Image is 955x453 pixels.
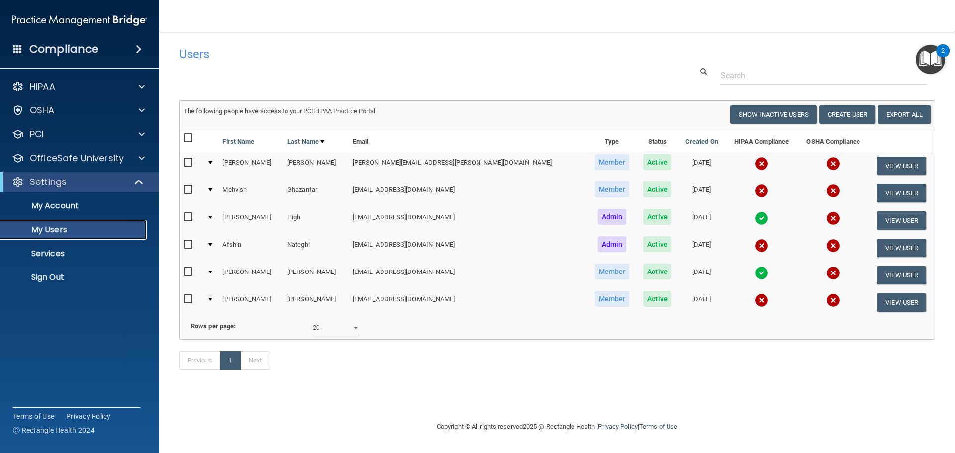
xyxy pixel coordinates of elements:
p: Sign Out [6,272,142,282]
button: Open Resource Center, 2 new notifications [916,45,945,74]
span: Active [643,291,671,307]
img: cross.ca9f0e7f.svg [826,211,840,225]
img: tick.e7d51cea.svg [755,211,768,225]
div: 2 [941,51,945,64]
img: cross.ca9f0e7f.svg [826,184,840,198]
td: [DATE] [678,234,725,262]
span: Active [643,236,671,252]
img: cross.ca9f0e7f.svg [826,293,840,307]
a: HIPAA [12,81,145,92]
a: Created On [685,136,718,148]
td: [PERSON_NAME] [218,262,284,289]
span: Member [595,181,630,197]
img: cross.ca9f0e7f.svg [755,184,768,198]
a: Settings [12,176,144,188]
td: [DATE] [678,289,725,316]
td: [PERSON_NAME] [218,289,284,316]
td: [PERSON_NAME][EMAIL_ADDRESS][PERSON_NAME][DOMAIN_NAME] [349,152,587,180]
th: Type [587,128,637,152]
p: Settings [30,176,67,188]
span: Admin [598,209,627,225]
td: High [284,207,349,234]
td: [PERSON_NAME] [218,207,284,234]
button: View User [877,266,926,284]
td: [EMAIL_ADDRESS][DOMAIN_NAME] [349,262,587,289]
p: OSHA [30,104,55,116]
button: View User [877,211,926,230]
td: [PERSON_NAME] [284,262,349,289]
a: OSHA [12,104,145,116]
div: Copyright © All rights reserved 2025 @ Rectangle Health | | [376,411,739,443]
td: [PERSON_NAME] [284,289,349,316]
button: Create User [819,105,875,124]
td: [DATE] [678,262,725,289]
span: Admin [598,236,627,252]
p: My Account [6,201,142,211]
td: [PERSON_NAME] [218,152,284,180]
a: Terms of Use [13,411,54,421]
a: Privacy Policy [66,411,111,421]
a: First Name [222,136,254,148]
th: OSHA Compliance [798,128,868,152]
h4: Compliance [29,42,98,56]
b: Rows per page: [191,322,236,330]
td: Afshin [218,234,284,262]
img: tick.e7d51cea.svg [755,266,768,280]
td: [PERSON_NAME] [284,152,349,180]
td: [EMAIL_ADDRESS][DOMAIN_NAME] [349,234,587,262]
td: Mehvish [218,180,284,207]
p: Services [6,249,142,259]
button: View User [877,157,926,175]
img: cross.ca9f0e7f.svg [755,157,768,171]
th: Status [637,128,678,152]
a: 1 [220,351,241,370]
td: Ghazanfar [284,180,349,207]
button: View User [877,239,926,257]
span: Ⓒ Rectangle Health 2024 [13,425,95,435]
span: Member [595,264,630,279]
p: HIPAA [30,81,55,92]
a: OfficeSafe University [12,152,145,164]
th: HIPAA Compliance [725,128,798,152]
img: cross.ca9f0e7f.svg [755,293,768,307]
span: Active [643,154,671,170]
img: PMB logo [12,10,147,30]
a: PCI [12,128,145,140]
p: My Users [6,225,142,235]
span: The following people have access to your PCIHIPAA Practice Portal [184,107,376,115]
span: Active [643,181,671,197]
a: Terms of Use [639,423,677,430]
span: Member [595,154,630,170]
img: cross.ca9f0e7f.svg [826,239,840,253]
img: cross.ca9f0e7f.svg [826,157,840,171]
a: Last Name [287,136,324,148]
td: [EMAIL_ADDRESS][DOMAIN_NAME] [349,180,587,207]
p: OfficeSafe University [30,152,124,164]
a: Privacy Policy [598,423,637,430]
td: Nateghi [284,234,349,262]
img: cross.ca9f0e7f.svg [755,239,768,253]
button: Show Inactive Users [730,105,817,124]
a: Next [240,351,270,370]
td: [EMAIL_ADDRESS][DOMAIN_NAME] [349,289,587,316]
td: [DATE] [678,207,725,234]
input: Search [721,66,928,85]
a: Export All [878,105,931,124]
span: Active [643,209,671,225]
td: [EMAIL_ADDRESS][DOMAIN_NAME] [349,207,587,234]
button: View User [877,293,926,312]
a: Previous [179,351,221,370]
p: PCI [30,128,44,140]
h4: Users [179,48,614,61]
img: cross.ca9f0e7f.svg [826,266,840,280]
td: [DATE] [678,180,725,207]
td: [DATE] [678,152,725,180]
span: Member [595,291,630,307]
span: Active [643,264,671,279]
button: View User [877,184,926,202]
th: Email [349,128,587,152]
